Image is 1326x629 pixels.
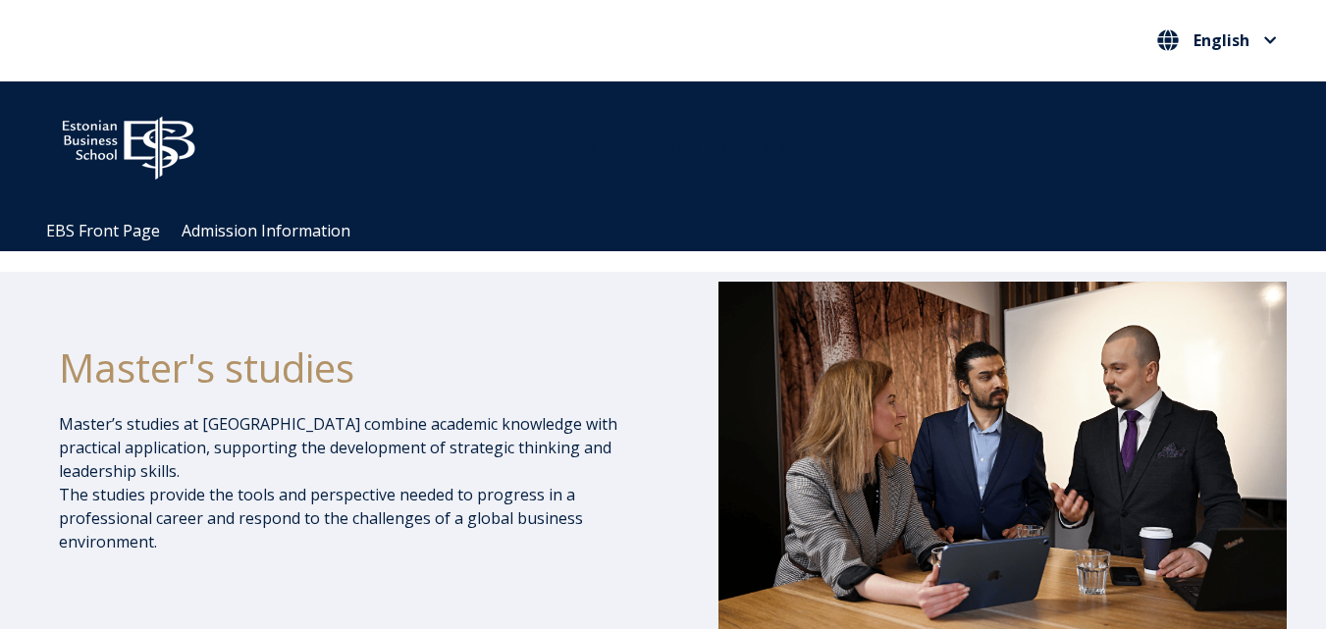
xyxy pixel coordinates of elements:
button: English [1152,25,1282,56]
a: EBS Front Page [46,220,160,241]
div: Navigation Menu [35,211,1311,251]
h1: Master's studies [59,343,666,393]
img: ebs_logo2016_white [45,101,212,185]
span: English [1193,32,1249,48]
nav: Select your language [1152,25,1282,57]
span: Community for Growth and Resp [590,135,831,157]
a: Admission Information [182,220,350,241]
p: Master’s studies at [GEOGRAPHIC_DATA] combine academic knowledge with practical application, supp... [59,412,666,553]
